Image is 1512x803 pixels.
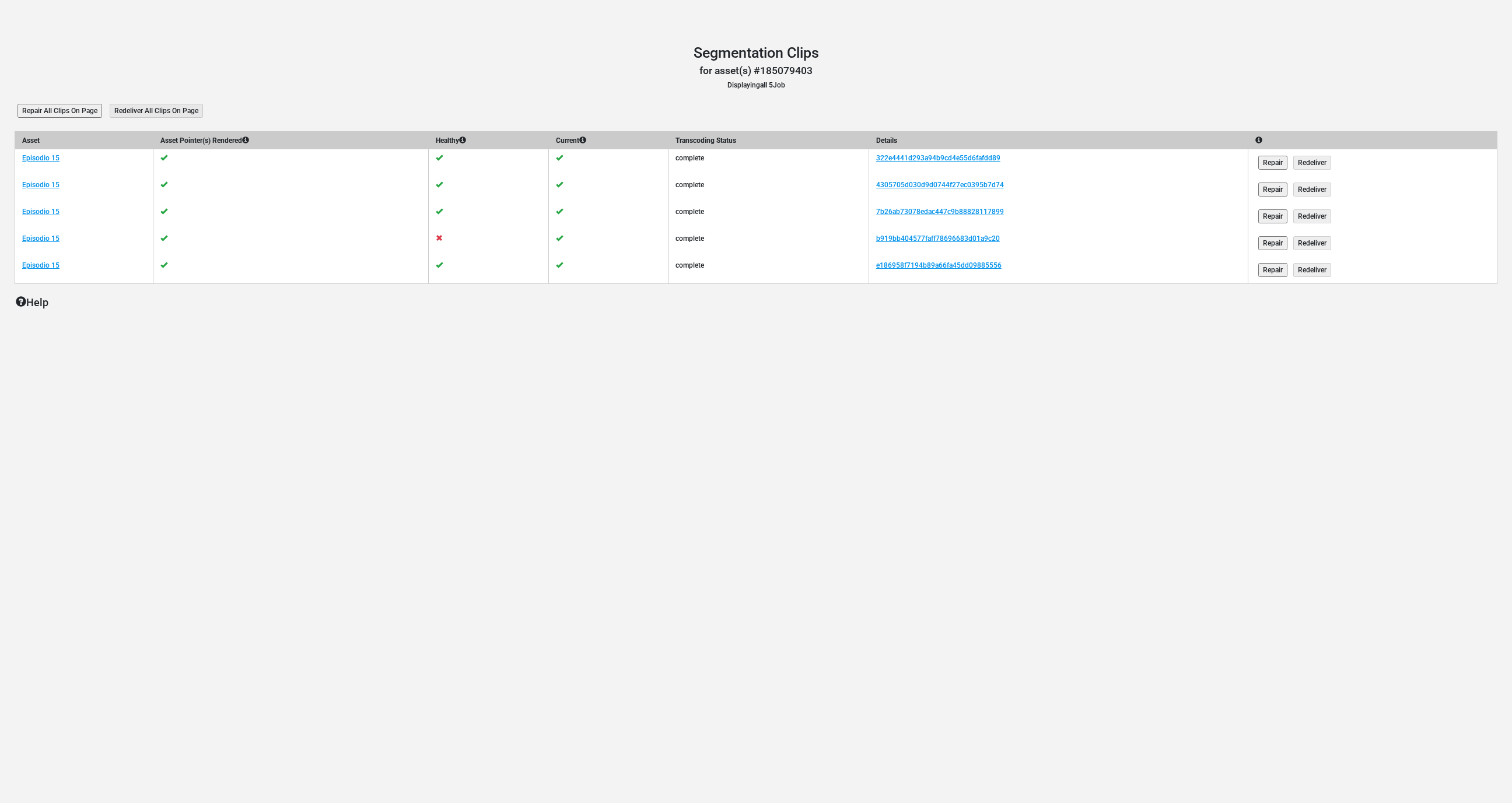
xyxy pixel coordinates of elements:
[668,176,869,203] td: complete
[1258,209,1287,223] input: Repair
[1293,236,1331,250] input: Redeliver
[876,208,1004,216] a: 7b26ab73078edac447c9b88828117899
[429,132,548,150] th: Healthy
[15,132,153,150] th: Asset
[548,132,668,150] th: Current
[876,154,1000,162] a: 322e4441d293a94b9cd4e55d6fafdd89
[760,81,773,89] b: all 5
[876,181,1004,189] a: 4305705d030d9d0744f27ec0395b7d74
[668,203,869,230] td: complete
[668,132,869,150] th: Transcoding Status
[1293,263,1331,277] input: Redeliver
[110,104,203,118] input: Redeliver All Clips On Page
[869,132,1248,150] th: Details
[1293,183,1331,197] input: Redeliver
[876,234,1000,243] a: b919bb404577faff78696683d01a9c20
[15,44,1497,62] h1: Segmentation Clips
[16,294,1497,310] p: Help
[668,257,869,284] td: complete
[153,132,429,150] th: Asset Pointer(s) Rendered
[1258,183,1287,197] input: Repair
[876,261,1002,269] a: e186958f7194b89a66fa45dd09885556
[668,230,869,257] td: complete
[1258,263,1287,277] input: Repair
[1293,156,1331,170] input: Redeliver
[1293,209,1331,223] input: Redeliver
[17,104,102,118] input: Repair All Clips On Page
[15,65,1497,77] h3: for asset(s) #185079403
[1258,156,1287,170] input: Repair
[22,154,60,162] a: Episodio 15
[15,44,1497,90] header: Displaying Job
[668,149,869,176] td: complete
[1258,236,1287,250] input: Repair
[22,181,60,189] a: Episodio 15
[22,208,60,216] a: Episodio 15
[22,261,60,269] a: Episodio 15
[22,234,60,243] a: Episodio 15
